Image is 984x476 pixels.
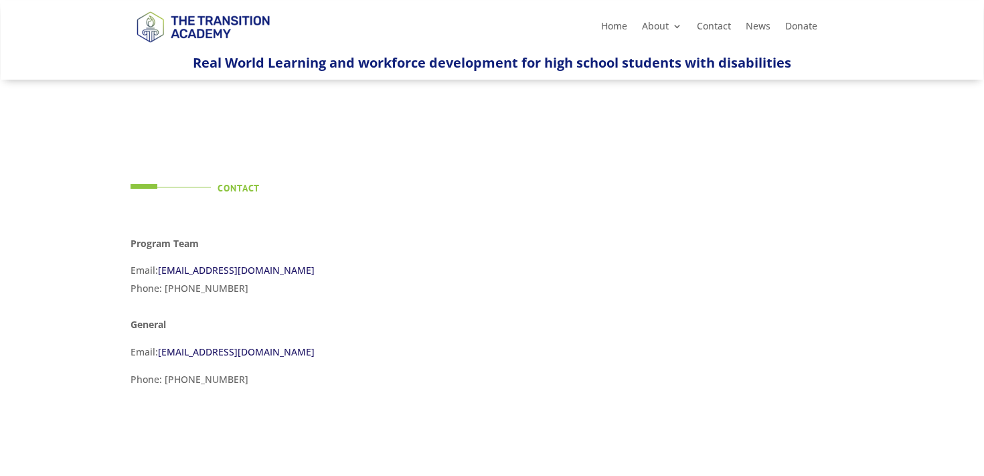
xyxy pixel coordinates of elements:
strong: General [131,318,166,331]
h4: Contact [218,183,472,200]
p: Email: Phone: [PHONE_NUMBER] [131,262,472,307]
img: TTA Brand_TTA Primary Logo_Horizontal_Light BG [131,3,275,50]
a: News [746,21,770,36]
a: Contact [697,21,731,36]
a: Donate [785,21,817,36]
a: [EMAIL_ADDRESS][DOMAIN_NAME] [158,264,315,276]
strong: Program Team [131,237,199,250]
a: Home [601,21,627,36]
a: Logo-Noticias [131,40,275,53]
span: Real World Learning and workforce development for high school students with disabilities [193,54,791,72]
a: [EMAIL_ADDRESS][DOMAIN_NAME] [158,345,315,358]
p: Email: [131,343,472,371]
p: Phone: [PHONE_NUMBER] [131,371,472,398]
a: About [642,21,682,36]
